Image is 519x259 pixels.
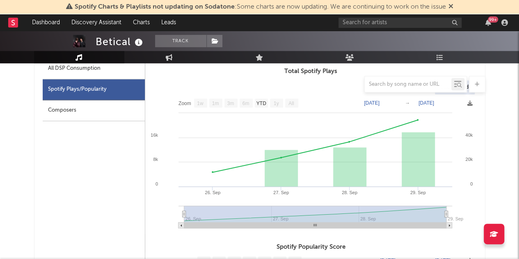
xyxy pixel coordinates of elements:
[43,100,145,121] div: Composers
[227,101,234,106] text: 3m
[145,242,477,252] h3: Spotify Popularity Score
[338,18,462,28] input: Search for artists
[273,190,289,195] text: 27. Sep
[242,101,249,106] text: 6m
[153,157,158,162] text: 8k
[205,190,220,195] text: 26. Sep
[341,190,357,195] text: 28. Sep
[405,100,410,106] text: →
[151,133,158,138] text: 16k
[155,35,206,47] button: Track
[470,181,472,186] text: 0
[127,14,155,31] a: Charts
[43,58,145,79] div: All DSP Consumption
[178,101,191,106] text: Zoom
[66,14,127,31] a: Discovery Assistant
[364,100,380,106] text: [DATE]
[75,4,235,10] span: Spotify Charts & Playlists not updating on Sodatone
[155,14,182,31] a: Leads
[256,101,266,106] text: YTD
[288,101,294,106] text: All
[26,14,66,31] a: Dashboard
[145,66,477,76] h3: Total Spotify Plays
[465,133,473,138] text: 40k
[448,4,453,10] span: Dismiss
[488,16,498,23] div: 99 +
[212,101,219,106] text: 1m
[197,101,203,106] text: 1w
[75,4,446,10] span: : Some charts are now updating. We are continuing to work on the issue
[273,101,279,106] text: 1y
[485,19,491,26] button: 99+
[365,81,451,88] input: Search by song name or URL
[448,216,463,221] text: 29. Sep
[465,157,473,162] text: 20k
[155,181,158,186] text: 0
[96,35,145,48] div: Betical
[410,190,425,195] text: 29. Sep
[418,100,434,106] text: [DATE]
[48,64,101,73] div: All DSP Consumption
